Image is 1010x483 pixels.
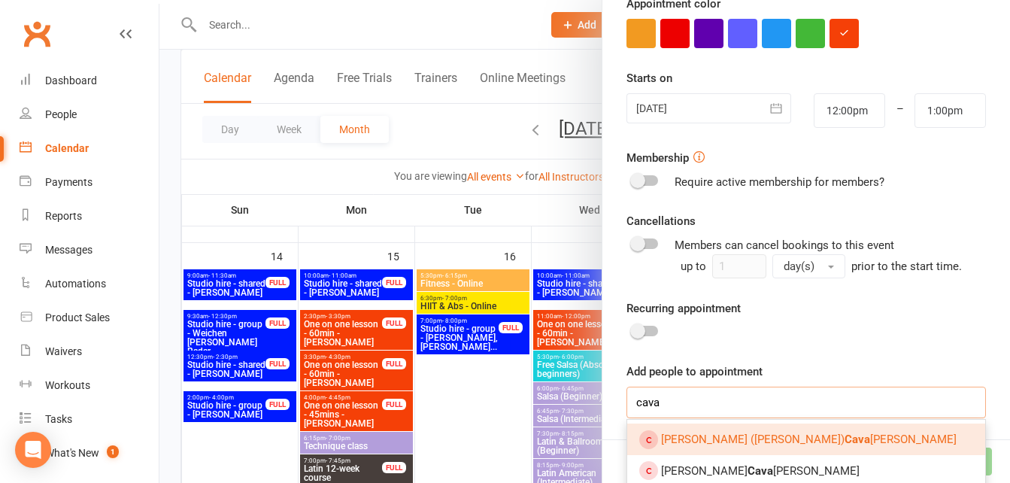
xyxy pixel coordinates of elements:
[626,387,986,418] input: Search and members and prospects
[107,445,119,458] span: 1
[45,278,106,290] div: Automations
[20,335,159,369] a: Waivers
[626,69,672,87] label: Starts on
[851,260,962,273] span: prior to the start time.
[661,433,957,446] span: [PERSON_NAME] ([PERSON_NAME]) [PERSON_NAME]
[681,254,845,278] div: up to
[626,149,689,167] label: Membership
[20,64,159,98] a: Dashboard
[45,74,97,87] div: Dashboard
[45,413,72,425] div: Tasks
[626,212,696,230] label: Cancellations
[748,464,773,478] strong: Cava
[845,433,870,446] strong: Cava
[675,173,884,191] div: Require active membership for members?
[772,254,845,278] button: day(s)
[20,267,159,301] a: Automations
[15,432,51,468] div: Open Intercom Messenger
[20,132,159,166] a: Calendar
[784,260,814,273] span: day(s)
[20,369,159,402] a: Workouts
[45,176,93,188] div: Payments
[45,311,110,324] div: Product Sales
[20,436,159,470] a: What's New1
[675,236,986,278] div: Members can cancel bookings to this event
[18,15,56,53] a: Clubworx
[20,98,159,132] a: People
[45,447,99,459] div: What's New
[45,108,77,120] div: People
[626,299,741,317] label: Recurring appointment
[20,301,159,335] a: Product Sales
[45,379,90,391] div: Workouts
[20,166,159,199] a: Payments
[45,210,82,222] div: Reports
[626,363,763,381] label: Add people to appointment
[20,199,159,233] a: Reports
[45,142,89,154] div: Calendar
[20,233,159,267] a: Messages
[20,402,159,436] a: Tasks
[661,464,860,478] span: [PERSON_NAME] [PERSON_NAME]
[884,93,915,128] div: –
[45,345,82,357] div: Waivers
[45,244,93,256] div: Messages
